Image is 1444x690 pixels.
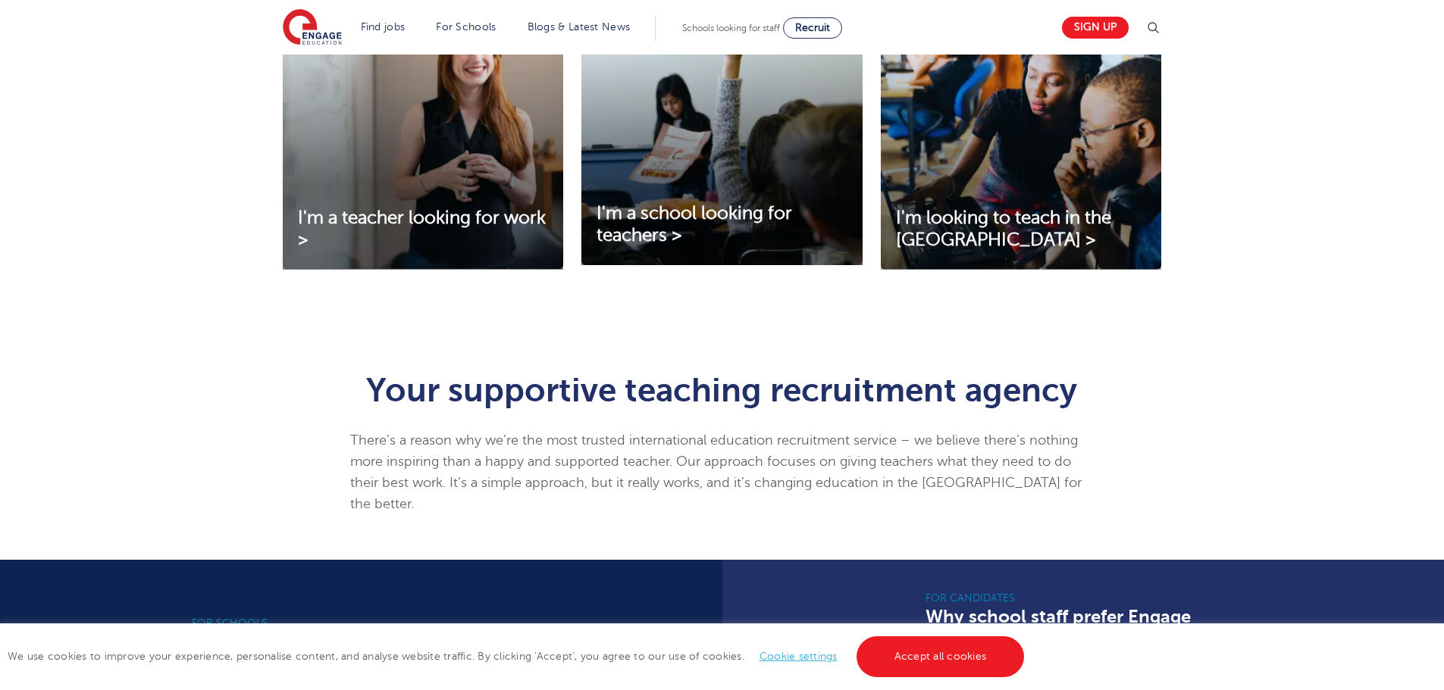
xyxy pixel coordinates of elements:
img: I'm a school looking for teachers [581,17,862,265]
a: Cookie settings [760,651,838,662]
a: For Schools [436,21,496,33]
h6: For Candidates [926,590,1252,605]
span: I'm looking to teach in the [GEOGRAPHIC_DATA] > [896,208,1111,250]
span: I'm a teacher looking for work > [298,208,546,250]
a: Find jobs [361,21,406,33]
span: We use cookies to improve your experience, personalise content, and analyse website traffic. By c... [8,651,1028,662]
img: Engage Education [283,9,342,47]
a: Blogs & Latest News [528,21,631,33]
a: I'm a school looking for teachers > [581,203,862,247]
span: Schools looking for staff [682,23,780,33]
span: There’s a reason why we’re the most trusted international education recruitment service – we beli... [350,432,1082,511]
h1: Your supportive teaching recruitment agency [350,373,1094,407]
a: Recruit [783,17,842,39]
img: I'm looking to teach in the UK [881,17,1161,270]
a: Sign up [1062,17,1129,39]
h3: Why school staff prefer Engage Education over other teaching agencies [926,605,1252,669]
img: I'm a teacher looking for work [283,17,563,270]
span: Recruit [795,22,830,33]
span: I'm a school looking for teachers > [597,203,792,245]
h6: For schools [192,615,518,630]
a: I'm looking to teach in the [GEOGRAPHIC_DATA] > [881,208,1161,251]
a: Accept all cookies [857,636,1025,677]
a: I'm a teacher looking for work > [283,208,563,251]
